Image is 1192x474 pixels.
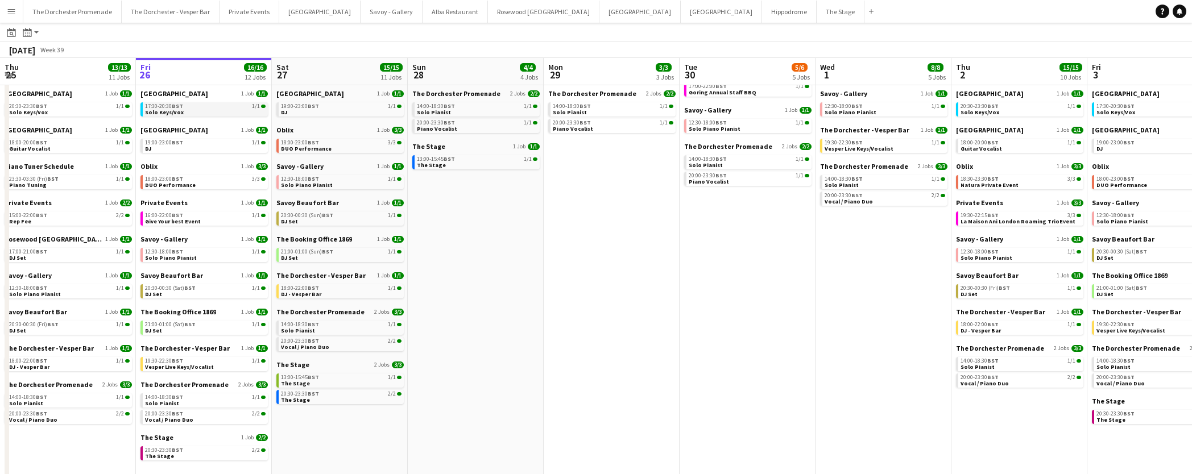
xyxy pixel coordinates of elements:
span: 12:30-18:00 [1096,213,1135,218]
span: 19:30-22:15 [961,213,999,218]
span: 18:00-20:00 [961,140,999,145]
span: 1 Job [921,127,933,134]
div: The Dorchester - Vesper Bar1 Job1/119:30-22:30BST1/1Vesper Live Keys/Vocalist [820,126,947,162]
a: 17:30-20:30BST1/1Solo Keys/Vox [145,102,266,115]
a: 18:00-23:00BST3/3DUO Performance [145,175,266,188]
span: 20:30-23:30 [9,103,47,109]
span: Natura Private Event [961,181,1019,189]
span: Savoy Beaufort Bar [276,198,339,207]
span: Private Events [956,198,1003,207]
span: 1/1 [392,199,404,206]
span: 14:00-18:30 [689,156,727,162]
div: Private Events1 Job3/319:30-22:15BST3/3La Maison Ani London Roaming TrioEvent [956,198,1083,235]
span: 1/1 [1067,140,1075,145]
span: 1 Job [241,199,254,206]
span: 1/1 [800,107,812,114]
div: [GEOGRAPHIC_DATA]1 Job1/117:30-20:30BST1/1Solo Keys/Vox [140,89,268,126]
span: 2 Jobs [646,90,661,97]
span: 2/2 [120,199,132,206]
span: BST [851,192,863,199]
span: 1 Job [241,163,254,170]
a: 15:00-22:00BST2/2Rep Fee [9,211,130,224]
span: 1/1 [1071,90,1083,97]
span: Goring Hotel [5,89,72,98]
span: Rep Fee [9,218,31,225]
span: 20:30-00:30 (Sun) [281,213,333,218]
div: Oblix1 Job3/318:30-23:30BST3/3Natura Private Event [956,162,1083,198]
span: 1/1 [252,140,260,145]
span: Vesper Live Keys/Vocalist [825,145,893,152]
span: Vocal / Piano Duo [825,198,873,205]
a: 17:00-22:00BST1/1Goring Annual Staff BBQ [689,82,809,95]
div: Private Events1 Job2/215:00-22:00BST2/2Rep Fee [5,198,132,235]
span: NYX Hotel [5,126,72,134]
span: 1 Job [377,90,390,97]
div: Oblix1 Job3/318:00-23:00BST3/3DUO Performance [276,126,404,162]
span: BST [172,139,183,146]
span: Oblix [276,126,293,134]
span: 14:00-18:30 [417,103,455,109]
a: 19:00-23:00BST1/1DJ [281,102,402,115]
span: 19:00-23:00 [145,140,183,145]
span: Piano Tuner Schedule [5,162,74,171]
a: Savoy - Gallery1 Job1/1 [276,162,404,171]
a: 19:30-22:30BST1/1Vesper Live Keys/Vocalist [825,139,945,152]
span: Guitar Vocalist [9,145,51,152]
span: BST [172,211,183,219]
span: 19:00-23:00 [1096,140,1135,145]
div: Oblix1 Job3/318:00-23:00BST3/3DUO Performance [140,162,268,198]
span: Savoy - Gallery [1092,198,1139,207]
div: The Dorchester Promenade2 Jobs2/214:00-18:30BST1/1Solo Pianist20:00-23:30BST1/1Piano Vocalist [684,142,812,188]
span: BST [444,119,455,126]
span: Solo Piano Pianist [825,109,876,116]
div: [GEOGRAPHIC_DATA]1 Job1/120:30-23:30BST1/1Solo Keys/Vox [5,89,132,126]
a: [GEOGRAPHIC_DATA]1 Job1/1 [956,89,1083,98]
span: Solo Piano Pianist [281,181,333,189]
a: 19:30-22:15BST3/3La Maison Ani London Roaming TrioEvent [961,211,1081,224]
button: [GEOGRAPHIC_DATA] [279,1,361,23]
div: [GEOGRAPHIC_DATA]1 Job1/119:00-23:00BST1/1DJ [140,126,268,162]
a: [GEOGRAPHIC_DATA]1 Job1/1 [140,89,268,98]
span: 1 Job [377,199,390,206]
span: 2/2 [664,90,676,97]
span: 1/1 [120,90,132,97]
span: BST [308,175,319,182]
button: Private Events [220,1,279,23]
span: 2/2 [800,143,812,150]
a: Piano Tuner Schedule1 Job1/1 [5,162,132,171]
span: 1/1 [120,127,132,134]
span: 3/3 [936,163,947,170]
span: 2 Jobs [510,90,525,97]
a: Private Events1 Job1/1 [140,198,268,207]
span: 3/3 [388,140,396,145]
div: The Stage1 Job1/113:00-15:45BST1/1The Stage [412,142,540,172]
div: Savoy Beaufort Bar1 Job1/120:30-00:30 (Sun)BST1/1DJ Set [276,198,404,235]
span: Piano Vocalist [689,178,729,185]
span: Guitar Vocalist [961,145,1002,152]
span: DJ [1096,145,1103,152]
span: BST [715,172,727,179]
span: BST [715,119,727,126]
span: 16:00-22:00 [145,213,183,218]
span: 2 Jobs [782,143,797,150]
a: Savoy Beaufort Bar1 Job1/1 [276,198,404,207]
span: 1 Job [1057,163,1069,170]
span: 3/3 [392,127,404,134]
span: 1/1 [392,163,404,170]
span: BST [36,102,47,110]
span: 3/3 [256,163,268,170]
span: 14:00-18:30 [553,103,591,109]
div: [GEOGRAPHIC_DATA]1 Job1/118:00-20:00BST1/1Guitar Vocalist [5,126,132,162]
span: Oblix [956,162,973,171]
span: 1 Job [1057,199,1069,206]
a: 14:00-18:30BST1/1Solo Pianist [825,175,945,188]
span: 12:30-18:00 [281,176,319,182]
span: 18:00-20:00 [9,140,47,145]
span: 1 Job [105,127,118,134]
a: The Dorchester Promenade2 Jobs2/2 [548,89,676,98]
span: BST [580,119,591,126]
span: 1/1 [388,176,396,182]
a: 18:00-20:00BST1/1Guitar Vocalist [961,139,1081,152]
span: BST [444,155,455,163]
a: 18:00-20:00BST1/1Guitar Vocalist [9,139,130,152]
